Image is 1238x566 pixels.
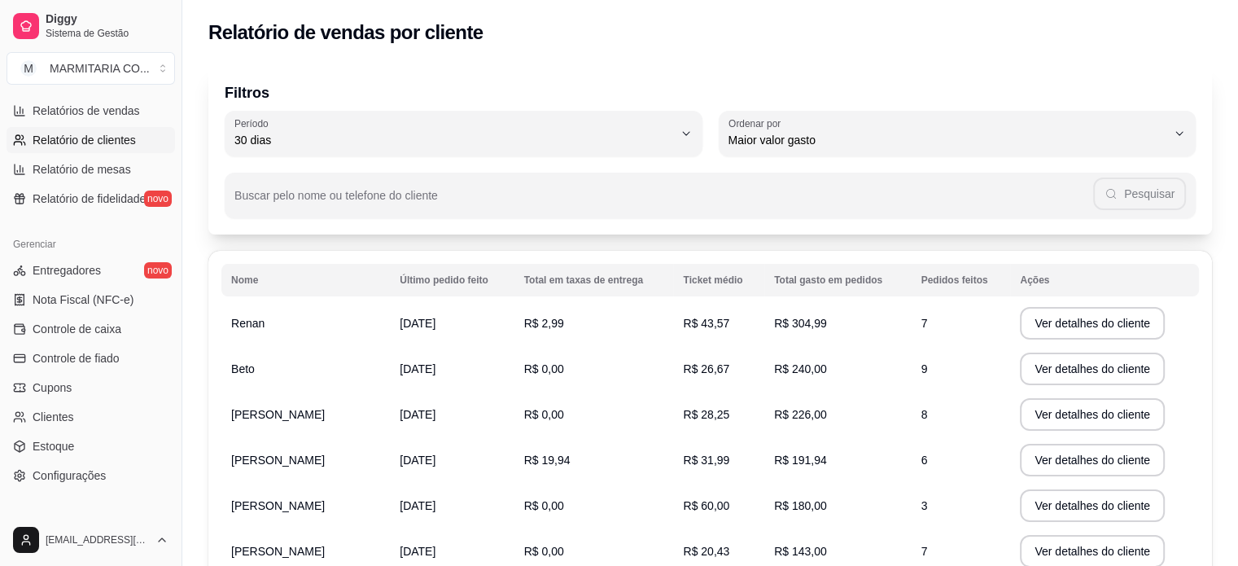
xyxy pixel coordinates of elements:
span: 7 [921,545,928,558]
span: 7 [921,317,928,330]
span: Controle de fiado [33,350,120,366]
a: DiggySistema de Gestão [7,7,175,46]
span: Renan [231,317,265,330]
button: Ver detalhes do cliente [1020,353,1165,385]
span: Relatório de clientes [33,132,136,148]
span: R$ 20,43 [683,545,729,558]
span: [PERSON_NAME] [231,454,325,467]
a: Relatório de clientes [7,127,175,153]
th: Último pedido feito [390,264,514,296]
a: Relatório de mesas [7,156,175,182]
span: R$ 26,67 [683,362,729,375]
span: R$ 191,94 [774,454,827,467]
button: Ver detalhes do cliente [1020,398,1165,431]
span: [DATE] [400,408,435,421]
span: Cupons [33,380,72,396]
span: [DATE] [400,317,435,330]
span: Clientes [33,409,74,425]
span: Controle de caixa [33,321,121,337]
span: R$ 28,25 [683,408,729,421]
button: Ver detalhes do cliente [1020,307,1165,340]
a: Controle de caixa [7,316,175,342]
th: Nome [221,264,390,296]
a: Estoque [7,433,175,459]
span: R$ 43,57 [683,317,729,330]
span: Sistema de Gestão [46,27,168,40]
span: [PERSON_NAME] [231,408,325,421]
a: Relatório de fidelidadenovo [7,186,175,212]
button: [EMAIL_ADDRESS][DOMAIN_NAME] [7,520,175,559]
span: Maior valor gasto [728,132,1167,148]
span: 8 [921,408,928,421]
a: Configurações [7,463,175,489]
span: Relatório de fidelidade [33,191,146,207]
input: Buscar pelo nome ou telefone do cliente [234,194,1093,210]
a: Relatórios de vendas [7,98,175,124]
label: Período [234,116,273,130]
button: Select a team [7,52,175,85]
span: R$ 31,99 [683,454,729,467]
a: Entregadoresnovo [7,257,175,283]
div: MARMITARIA CO ... [50,60,150,77]
th: Ações [1010,264,1199,296]
span: R$ 143,00 [774,545,827,558]
span: 6 [921,454,928,467]
span: Relatório de mesas [33,161,131,178]
span: [DATE] [400,545,435,558]
span: Beto [231,362,255,375]
span: R$ 180,00 [774,499,827,512]
span: Nota Fiscal (NFC-e) [33,292,133,308]
th: Total gasto em pedidos [764,264,912,296]
button: Ver detalhes do cliente [1020,489,1165,522]
span: R$ 0,00 [524,545,564,558]
span: [PERSON_NAME] [231,499,325,512]
span: [DATE] [400,454,435,467]
h2: Relatório de vendas por cliente [208,20,483,46]
button: Período30 dias [225,111,702,156]
button: Ver detalhes do cliente [1020,444,1165,476]
a: Cupons [7,375,175,401]
span: R$ 304,99 [774,317,827,330]
span: R$ 226,00 [774,408,827,421]
div: Diggy [7,508,175,534]
span: R$ 0,00 [524,362,564,375]
span: R$ 2,99 [524,317,564,330]
p: Filtros [225,81,1196,104]
th: Ticket médio [673,264,764,296]
span: Configurações [33,467,106,484]
span: Diggy [46,12,168,27]
span: 30 dias [234,132,673,148]
th: Pedidos feitos [912,264,1011,296]
span: R$ 19,94 [524,454,571,467]
label: Ordenar por [728,116,786,130]
button: Ordenar porMaior valor gasto [719,111,1196,156]
span: Entregadores [33,262,101,279]
span: Estoque [33,438,74,454]
span: R$ 0,00 [524,499,564,512]
span: [DATE] [400,362,435,375]
th: Total em taxas de entrega [514,264,674,296]
span: M [20,60,37,77]
span: 9 [921,362,928,375]
a: Clientes [7,404,175,430]
span: R$ 0,00 [524,408,564,421]
span: [PERSON_NAME] [231,545,325,558]
span: [EMAIL_ADDRESS][DOMAIN_NAME] [46,533,149,546]
span: 3 [921,499,928,512]
div: Gerenciar [7,231,175,257]
span: [DATE] [400,499,435,512]
a: Nota Fiscal (NFC-e) [7,287,175,313]
span: R$ 240,00 [774,362,827,375]
a: Controle de fiado [7,345,175,371]
span: R$ 60,00 [683,499,729,512]
span: Relatórios de vendas [33,103,140,119]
